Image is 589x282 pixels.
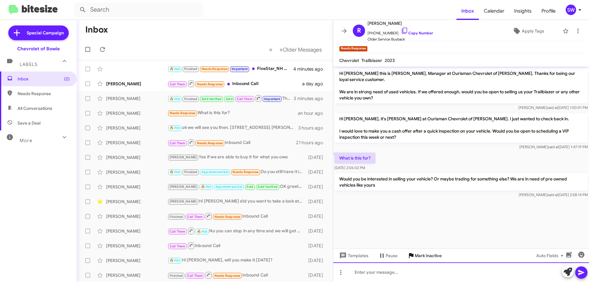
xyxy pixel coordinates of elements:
[334,68,588,103] p: Hi [PERSON_NAME] this is [PERSON_NAME], Manager at Ourisman Chevrolet of [PERSON_NAME]. Thanks fo...
[266,43,325,56] nav: Page navigation example
[531,250,571,261] button: Auto Fields
[368,20,433,27] span: [PERSON_NAME]
[334,165,365,170] span: [DATE] 2:06:02 PM
[202,97,222,101] span: Sold Verified
[170,185,197,189] span: [PERSON_NAME]
[106,228,167,234] div: [PERSON_NAME]
[197,82,223,86] span: Needs Response
[106,199,167,205] div: [PERSON_NAME]
[170,141,186,145] span: Call Them
[167,80,302,87] div: Inbound Call
[305,272,328,278] div: [DATE]
[357,26,361,36] span: R
[184,67,198,71] span: Finished
[497,25,560,37] button: Apply Tags
[401,31,433,35] a: Copy Number
[202,67,228,71] span: Needs Response
[106,184,167,190] div: [PERSON_NAME]
[106,95,167,102] div: [PERSON_NAME]
[548,145,559,149] span: said at
[456,2,479,20] span: Inbox
[338,250,368,261] span: Templates
[197,230,207,234] span: 🔥 Hot
[402,250,447,261] button: Mark Inactive
[167,95,294,102] div: The tag process can take up to 60 days and the temp. registration is good for that long.
[106,169,167,175] div: [PERSON_NAME]
[17,91,70,97] span: Needs Response
[547,105,558,110] span: said at
[170,126,180,130] span: 🔥 Hot
[214,274,241,278] span: Needs Response
[339,46,368,52] small: Needs Response
[64,76,70,82] span: (2)
[187,274,203,278] span: Call Them
[519,192,588,197] span: [PERSON_NAME] [DATE] 2:58:14 PM
[305,228,328,234] div: [DATE]
[226,97,233,101] span: Sold
[305,184,328,190] div: [DATE]
[298,110,328,116] div: an hour ago
[522,25,544,37] span: Apply Tags
[283,46,322,53] span: Older Messages
[536,250,566,261] span: Auto Fields
[215,185,242,189] span: Appointment Set
[17,76,70,82] span: Inbox
[265,43,276,56] button: Previous
[373,250,402,261] button: Pause
[170,97,180,101] span: 🔥 Hot
[547,192,558,197] span: said at
[167,212,305,220] div: Inbound Call
[106,140,167,146] div: [PERSON_NAME]
[170,170,180,174] span: 🔥 Hot
[184,170,198,174] span: Finished
[184,97,198,101] span: Finished
[20,138,32,143] span: More
[170,215,183,219] span: Finished
[106,110,167,116] div: [PERSON_NAME]
[305,213,328,219] div: [DATE]
[368,27,433,36] span: [PHONE_NUMBER]
[167,154,305,161] div: Yes if we are able to buy it for what you owe
[170,67,180,71] span: 🔥 Hot
[74,2,203,17] input: Search
[167,168,305,176] div: Do you still have it in stock?
[167,110,298,117] div: What is this for?
[27,30,64,36] span: Special Campaign
[479,2,509,20] a: Calendar
[237,97,253,101] span: Call Them
[246,185,253,189] span: Sold
[560,5,582,15] button: SW
[334,173,588,191] p: Would you be interested in selling your vehicle? Or maybe trading for something else? We are in n...
[566,5,576,15] div: SW
[170,244,186,248] span: Call Them
[232,67,248,71] span: Important
[305,257,328,264] div: [DATE]
[385,58,395,63] span: 2023
[368,36,433,42] span: Older Service Buyback
[214,215,241,219] span: Needs Response
[276,43,325,56] button: Next
[167,242,305,249] div: Inbound Call
[305,169,328,175] div: [DATE]
[106,243,167,249] div: [PERSON_NAME]
[167,227,305,235] div: No you can stop in any time and we will get you taken care of
[170,230,186,234] span: Call Them
[305,243,328,249] div: [DATE]
[415,250,442,261] span: Mark Inactive
[187,215,203,219] span: Call Them
[518,105,588,110] span: [PERSON_NAME] [DATE] 1:50:01 PM
[537,2,560,20] a: Profile
[106,81,167,87] div: [PERSON_NAME]
[279,46,283,53] span: »
[269,46,272,53] span: «
[106,154,167,160] div: [PERSON_NAME]
[264,97,280,101] span: Important
[106,272,167,278] div: [PERSON_NAME]
[20,62,37,67] span: Labels
[167,257,305,264] div: Hi [PERSON_NAME], will you make it [DATE]?
[509,2,537,20] span: Insights
[334,113,588,143] p: Hi [PERSON_NAME], it's [PERSON_NAME] at Ourisman Chevrolet of [PERSON_NAME]. I just wanted to che...
[519,145,588,149] span: [PERSON_NAME] [DATE] 1:47:19 PM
